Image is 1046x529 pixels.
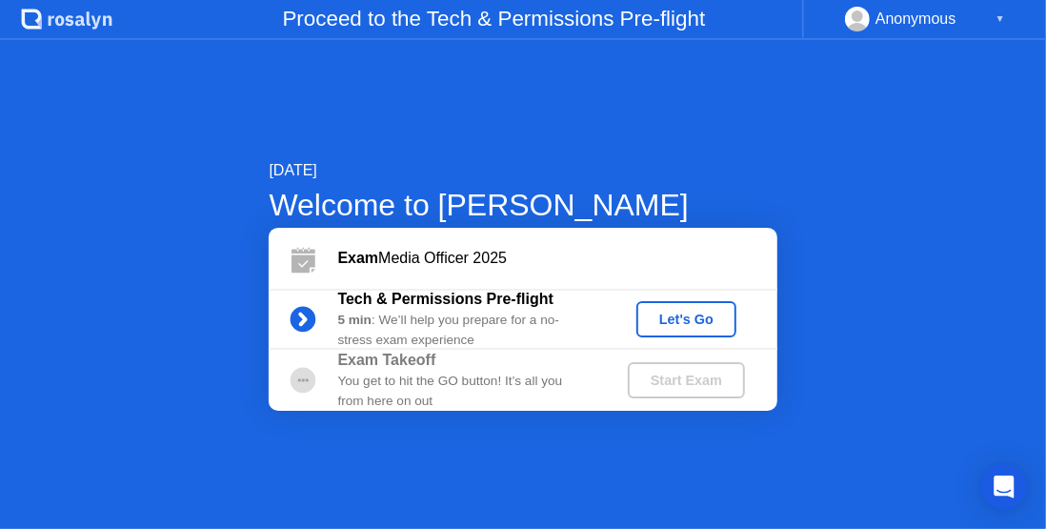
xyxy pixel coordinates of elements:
button: Start Exam [628,362,745,398]
div: Media Officer 2025 [337,247,776,270]
b: Tech & Permissions Pre-flight [337,291,553,307]
b: 5 min [337,313,372,327]
div: Open Intercom Messenger [981,464,1027,510]
div: Anonymous [875,7,956,31]
div: ▼ [996,7,1005,31]
div: Let's Go [644,312,729,327]
div: Start Exam [635,373,737,388]
div: You get to hit the GO button! It’s all you from here on out [337,372,595,411]
b: Exam Takeoff [337,352,435,368]
div: : We’ll help you prepare for a no-stress exam experience [337,311,595,350]
b: Exam [337,250,378,266]
div: Welcome to [PERSON_NAME] [269,182,776,228]
div: [DATE] [269,159,776,182]
button: Let's Go [636,301,736,337]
